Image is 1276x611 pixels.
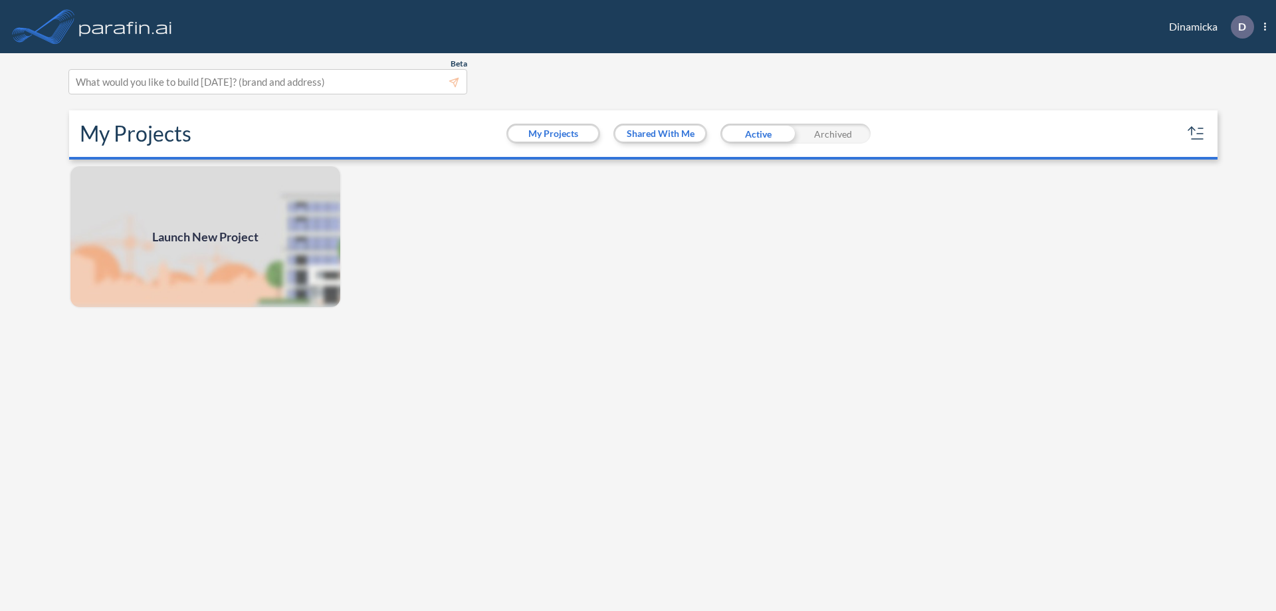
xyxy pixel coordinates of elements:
[80,121,191,146] h2: My Projects
[451,59,467,69] span: Beta
[1186,123,1207,144] button: sort
[69,165,342,308] img: add
[615,126,705,142] button: Shared With Me
[1149,15,1266,39] div: Dinamicka
[720,124,796,144] div: Active
[1238,21,1246,33] p: D
[796,124,871,144] div: Archived
[76,13,175,40] img: logo
[508,126,598,142] button: My Projects
[152,228,259,246] span: Launch New Project
[69,165,342,308] a: Launch New Project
